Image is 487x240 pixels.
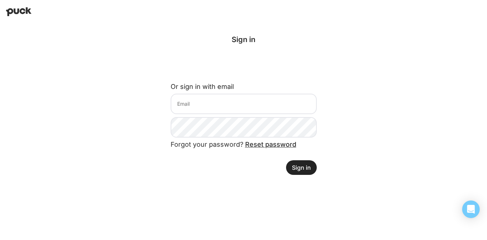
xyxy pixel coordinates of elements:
[245,140,296,148] a: Reset password
[462,200,480,218] div: Open Intercom Messenger
[6,7,31,16] img: Puck home
[286,160,317,175] button: Sign in
[171,94,317,114] input: Email
[171,35,317,44] div: Sign in
[171,140,296,148] span: Forgot your password?
[171,83,234,90] label: Or sign in with email
[167,56,320,72] iframe: Sign in with Google Button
